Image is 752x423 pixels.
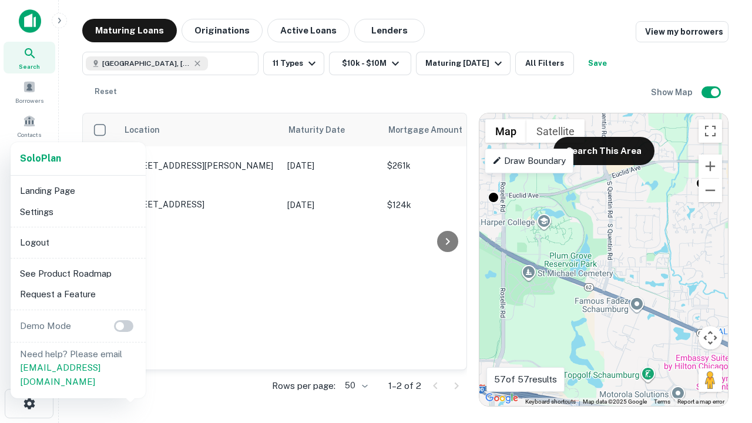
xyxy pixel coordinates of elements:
[15,232,141,253] li: Logout
[20,152,61,166] a: SoloPlan
[20,362,100,387] a: [EMAIL_ADDRESS][DOMAIN_NAME]
[20,347,136,389] p: Need help? Please email
[15,180,141,202] li: Landing Page
[15,319,76,333] p: Demo Mode
[20,153,61,164] strong: Solo Plan
[15,263,141,284] li: See Product Roadmap
[693,329,752,385] iframe: Chat Widget
[15,284,141,305] li: Request a Feature
[15,202,141,223] li: Settings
